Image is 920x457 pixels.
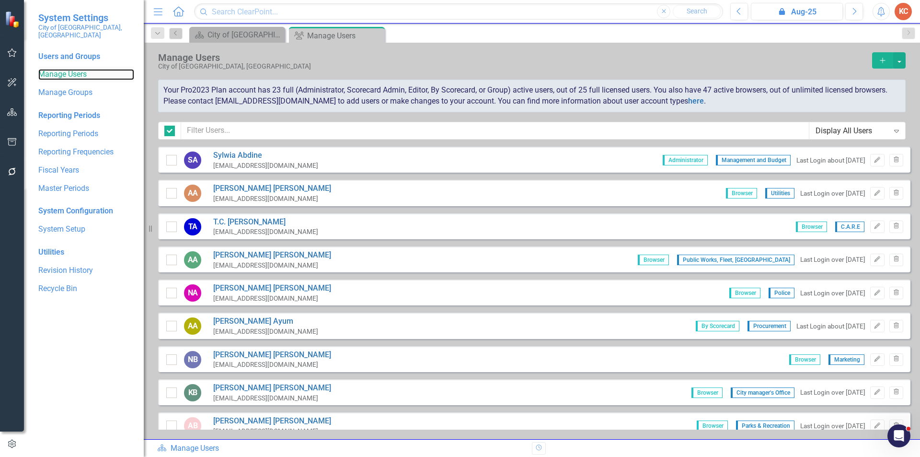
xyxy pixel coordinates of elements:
span: Marketing [828,354,864,365]
a: System Setup [38,224,134,235]
div: Last Login over [DATE] [800,422,865,431]
a: [PERSON_NAME] [PERSON_NAME] [213,183,331,194]
div: KB [184,384,201,401]
a: T.C. [PERSON_NAME] [213,217,318,228]
span: City manager's Office [731,387,794,398]
div: TA [184,218,201,235]
div: NA [184,284,201,302]
a: here [688,96,704,105]
div: AA [184,317,201,335]
div: Last Login over [DATE] [800,189,865,198]
div: Last Login about [DATE] [796,322,865,331]
div: Utilities [38,247,134,258]
a: Manage Groups [38,87,134,98]
small: City of [GEOGRAPHIC_DATA], [GEOGRAPHIC_DATA] [38,23,134,39]
a: Reporting Frequencies [38,147,134,158]
div: AA [184,185,201,202]
a: [PERSON_NAME] [PERSON_NAME] [213,383,331,394]
span: System Settings [38,12,134,23]
div: [EMAIL_ADDRESS][DOMAIN_NAME] [213,360,331,369]
div: AB [184,417,201,434]
a: Recycle Bin [38,283,134,294]
span: Police [769,288,794,298]
a: [PERSON_NAME] Ayum [213,316,318,327]
span: Public Works, Fleet, [GEOGRAPHIC_DATA] [677,255,794,265]
span: Browser [726,188,757,199]
span: Browser [697,421,728,431]
iframe: Intercom live chat [887,424,910,447]
div: Reporting Periods [38,110,134,121]
div: AA [184,251,201,269]
div: Manage Users [307,30,382,42]
span: Browser [729,288,760,298]
div: [EMAIL_ADDRESS][DOMAIN_NAME] [213,161,318,170]
span: Parks & Recreation [736,421,794,431]
span: Browser [796,222,827,232]
button: KC [895,3,912,20]
span: Management and Budget [716,155,791,165]
span: By Scorecard [696,321,739,331]
a: [PERSON_NAME] [PERSON_NAME] [213,416,331,427]
div: Last Login about [DATE] [796,156,865,165]
div: NB [184,351,201,368]
a: Fiscal Years [38,165,134,176]
div: Manage Users [158,52,867,63]
span: Browser [789,354,820,365]
a: [PERSON_NAME] [PERSON_NAME] [213,350,331,361]
a: Master Periods [38,183,134,194]
a: City of [GEOGRAPHIC_DATA] [192,29,283,41]
div: [EMAIL_ADDRESS][DOMAIN_NAME] [213,327,318,336]
div: Last Login over [DATE] [800,289,865,298]
div: [EMAIL_ADDRESS][DOMAIN_NAME] [213,294,331,303]
button: Search [673,5,721,18]
span: Your Pro2023 Plan account has 23 full (Administrator, Scorecard Admin, Editor, By Scorecard, or G... [163,85,887,105]
div: Display All Users [816,125,889,136]
div: City of [GEOGRAPHIC_DATA], [GEOGRAPHIC_DATA] [158,63,867,70]
input: Search ClearPoint... [194,3,723,20]
span: Browser [691,387,723,398]
div: [EMAIL_ADDRESS][DOMAIN_NAME] [213,394,331,403]
div: City of [GEOGRAPHIC_DATA] [207,29,283,41]
a: Revision History [38,265,134,276]
a: [PERSON_NAME] [PERSON_NAME] [213,283,331,294]
span: C.A.R.E [835,222,864,232]
span: Utilities [765,188,794,199]
div: [EMAIL_ADDRESS][DOMAIN_NAME] [213,227,318,236]
div: System Configuration [38,206,134,217]
a: Sylwia Abdine [213,150,318,161]
div: Users and Groups [38,51,134,62]
div: Manage Users [157,443,525,454]
div: Last Login over [DATE] [800,388,865,397]
div: Last Login over [DATE] [800,255,865,264]
div: [EMAIL_ADDRESS][DOMAIN_NAME] [213,194,331,203]
a: [PERSON_NAME] [PERSON_NAME] [213,250,331,261]
a: Reporting Periods [38,129,134,140]
input: Filter Users... [181,122,809,140]
img: ClearPoint Strategy [5,11,22,27]
a: Manage Users [38,69,134,80]
span: Procurement [747,321,791,331]
div: [EMAIL_ADDRESS][DOMAIN_NAME] [213,427,331,436]
span: Search [687,7,707,15]
span: Administrator [663,155,708,165]
div: Aug-25 [754,6,839,18]
span: Browser [638,255,669,265]
button: Aug-25 [751,3,843,20]
div: SA [184,152,201,169]
div: [EMAIL_ADDRESS][DOMAIN_NAME] [213,261,331,270]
